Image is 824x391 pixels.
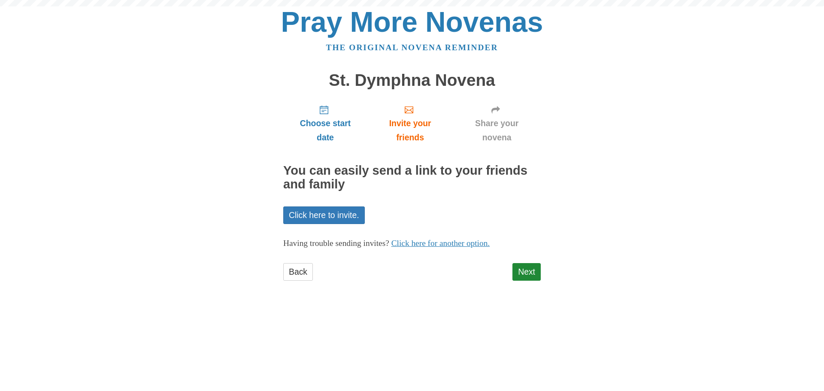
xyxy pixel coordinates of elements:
[283,71,541,90] h1: St. Dymphna Novena
[326,43,498,52] a: The original novena reminder
[292,116,359,145] span: Choose start date
[283,206,365,224] a: Click here to invite.
[283,98,367,149] a: Choose start date
[376,116,444,145] span: Invite your friends
[512,263,541,281] a: Next
[281,6,543,38] a: Pray More Novenas
[391,239,490,248] a: Click here for another option.
[461,116,532,145] span: Share your novena
[283,164,541,191] h2: You can easily send a link to your friends and family
[453,98,541,149] a: Share your novena
[367,98,453,149] a: Invite your friends
[283,239,389,248] span: Having trouble sending invites?
[283,263,313,281] a: Back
